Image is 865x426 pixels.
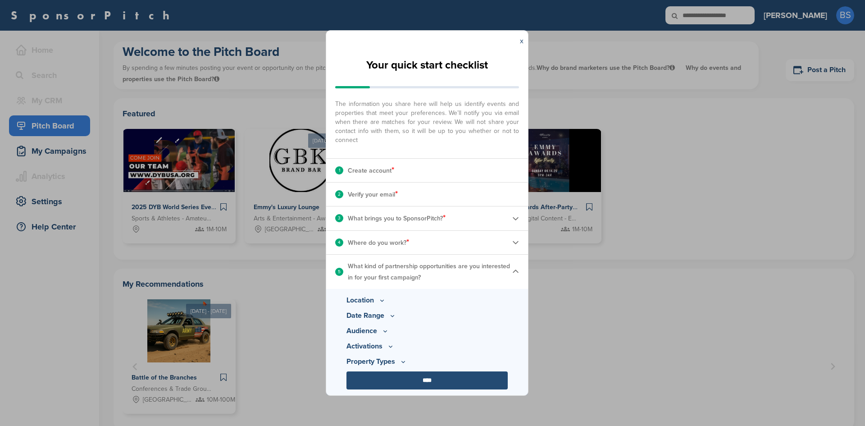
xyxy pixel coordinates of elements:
[335,95,519,145] span: The information you share here will help us identify events and properties that meet your prefere...
[346,325,508,336] p: Audience
[335,268,343,276] div: 5
[348,212,446,224] p: What brings you to SponsorPitch?
[512,268,519,275] img: Checklist arrow 1
[520,37,524,46] a: x
[335,214,343,222] div: 3
[335,190,343,198] div: 2
[346,341,508,352] p: Activations
[348,188,398,200] p: Verify your email
[512,215,519,222] img: Checklist arrow 2
[366,55,488,75] h2: Your quick start checklist
[348,165,394,176] p: Create account
[335,166,343,174] div: 1
[346,356,508,367] p: Property Types
[346,310,508,321] p: Date Range
[348,237,409,248] p: Where do you work?
[348,261,512,283] p: What kind of partnership opportunities are you interested in for your first campaign?
[512,239,519,246] img: Checklist arrow 2
[335,238,343,247] div: 4
[346,295,508,306] p: Location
